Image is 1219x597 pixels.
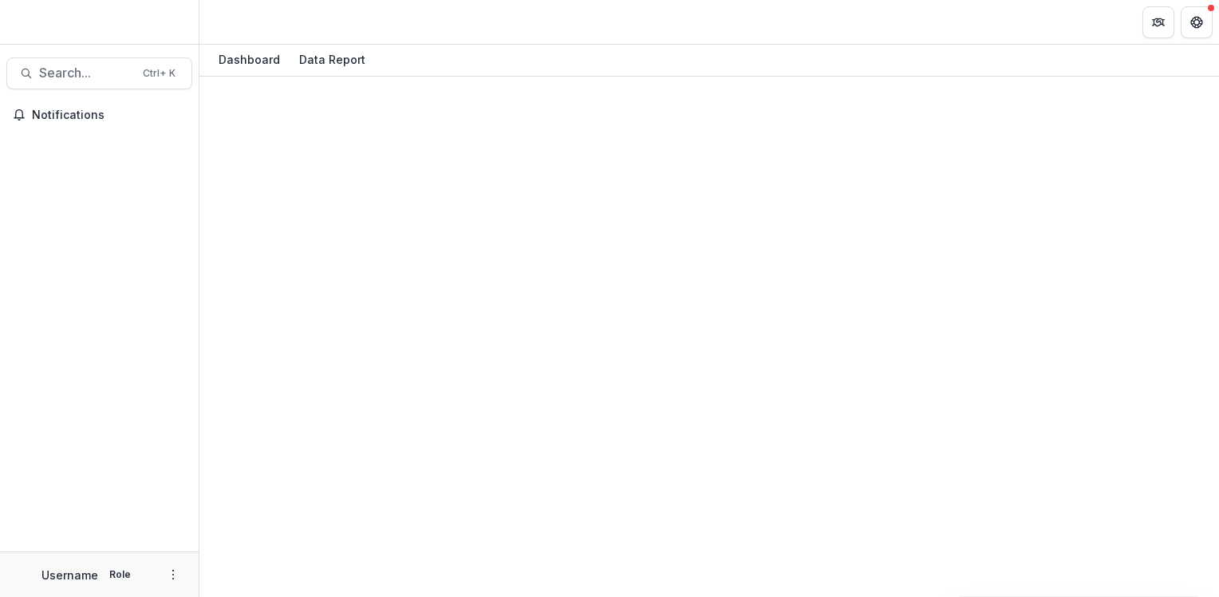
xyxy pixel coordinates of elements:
[41,567,98,583] p: Username
[212,45,286,76] a: Dashboard
[32,109,186,122] span: Notifications
[1142,6,1174,38] button: Partners
[39,65,133,81] span: Search...
[293,48,372,71] div: Data Report
[212,48,286,71] div: Dashboard
[6,57,192,89] button: Search...
[293,45,372,76] a: Data Report
[164,565,183,584] button: More
[140,65,179,82] div: Ctrl + K
[6,102,192,128] button: Notifications
[1181,6,1213,38] button: Get Help
[105,567,136,582] p: Role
